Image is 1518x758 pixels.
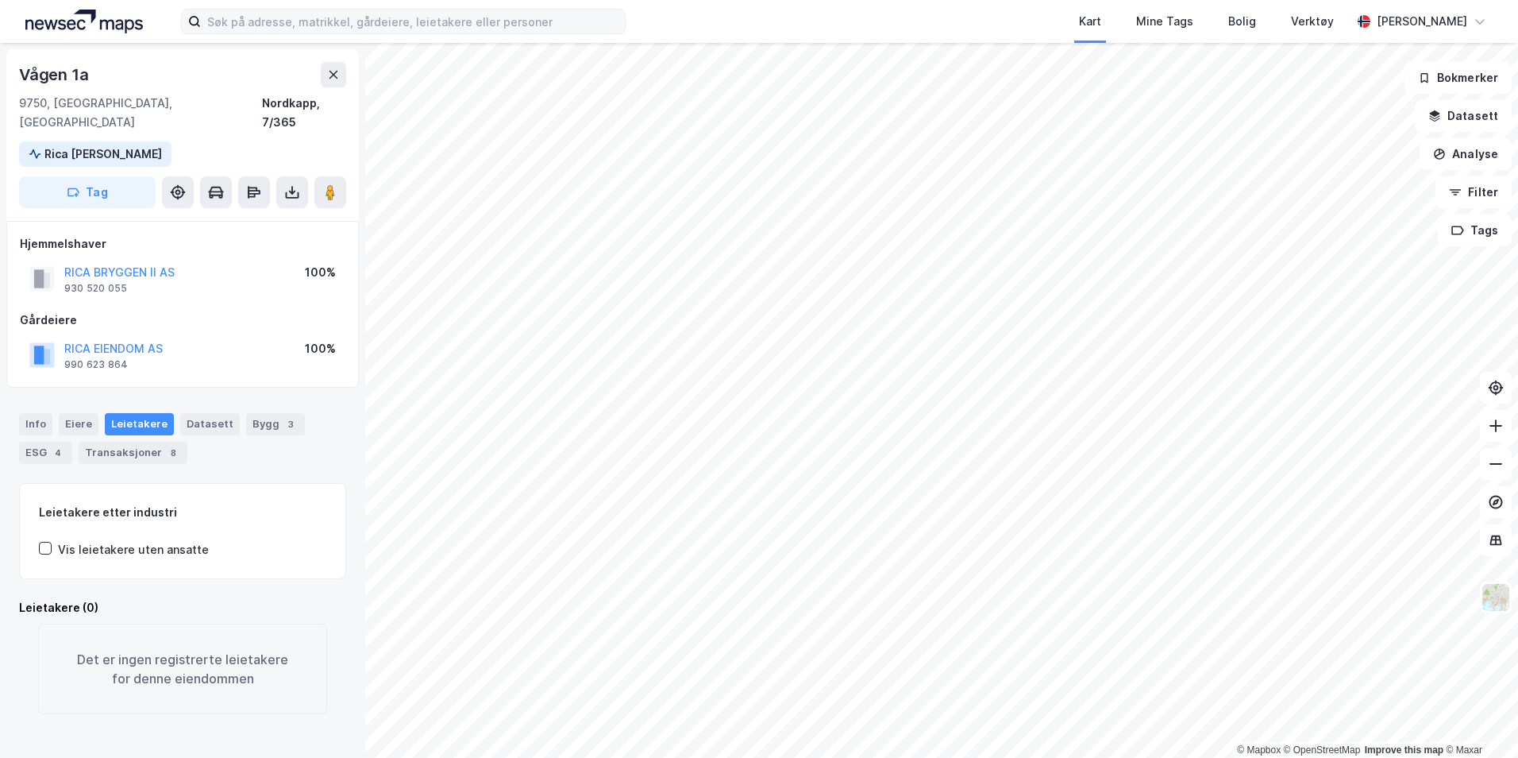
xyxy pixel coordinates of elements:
[1079,12,1101,31] div: Kart
[19,62,91,87] div: Vågen 1a
[262,94,346,132] div: Nordkapp, 7/365
[1439,682,1518,758] div: Kontrollprogram for chat
[59,413,98,435] div: Eiere
[1438,215,1512,246] button: Tags
[38,624,327,714] div: Det er ingen registrerte leietakere for denne eiendommen
[20,311,345,330] div: Gårdeiere
[1439,682,1518,758] iframe: Chat Widget
[64,358,128,371] div: 990 623 864
[1237,744,1281,756] a: Mapbox
[305,339,336,358] div: 100%
[19,413,52,435] div: Info
[58,540,209,559] div: Vis leietakere uten ansatte
[1404,62,1512,94] button: Bokmerker
[1228,12,1256,31] div: Bolig
[1435,176,1512,208] button: Filter
[201,10,625,33] input: Søk på adresse, matrikkel, gårdeiere, leietakere eller personer
[64,282,127,295] div: 930 520 055
[39,503,326,522] div: Leietakere etter industri
[165,445,181,461] div: 8
[44,145,162,164] div: Rica [PERSON_NAME]
[283,416,299,432] div: 3
[79,442,187,464] div: Transaksjoner
[1136,12,1193,31] div: Mine Tags
[1291,12,1334,31] div: Verktøy
[1415,100,1512,132] button: Datasett
[20,234,345,253] div: Hjemmelshaver
[1365,744,1443,756] a: Improve this map
[305,263,336,282] div: 100%
[1481,582,1511,613] img: Z
[1420,138,1512,170] button: Analyse
[19,442,72,464] div: ESG
[180,413,240,435] div: Datasett
[19,176,156,208] button: Tag
[105,413,174,435] div: Leietakere
[25,10,143,33] img: logo.a4113a55bc3d86da70a041830d287a7e.svg
[19,94,262,132] div: 9750, [GEOGRAPHIC_DATA], [GEOGRAPHIC_DATA]
[1377,12,1467,31] div: [PERSON_NAME]
[50,445,66,461] div: 4
[1284,744,1361,756] a: OpenStreetMap
[19,598,346,617] div: Leietakere (0)
[246,413,305,435] div: Bygg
